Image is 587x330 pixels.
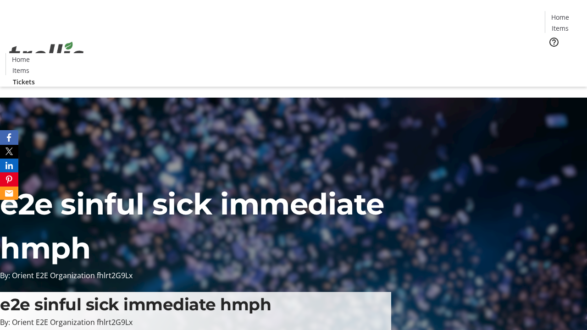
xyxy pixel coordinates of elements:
[552,53,574,63] span: Tickets
[12,66,29,75] span: Items
[545,23,575,33] a: Items
[12,55,30,64] span: Home
[551,12,569,22] span: Home
[6,32,87,77] img: Orient E2E Organization fhlrt2G9Lx's Logo
[545,12,575,22] a: Home
[6,77,42,87] a: Tickets
[545,53,581,63] a: Tickets
[6,66,35,75] a: Items
[545,33,563,51] button: Help
[552,23,569,33] span: Items
[13,77,35,87] span: Tickets
[6,55,35,64] a: Home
